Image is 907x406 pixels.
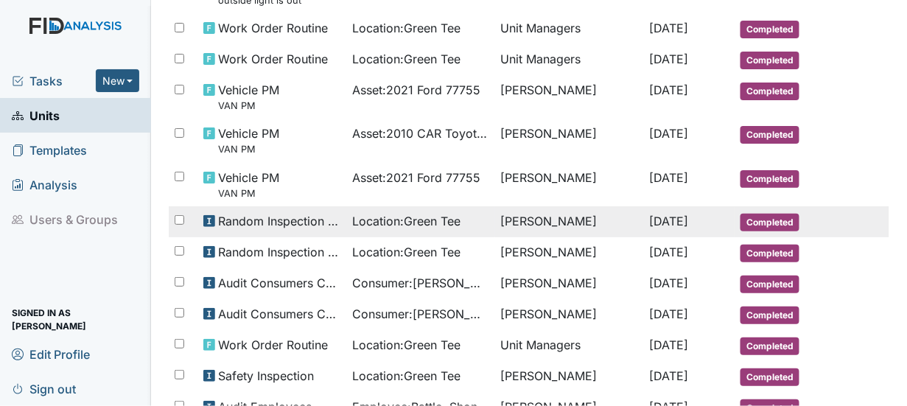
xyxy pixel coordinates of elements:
span: Location : Green Tee [352,336,460,354]
td: [PERSON_NAME] [495,268,644,299]
span: Completed [740,21,799,38]
span: Units [12,104,60,127]
span: [DATE] [649,21,688,35]
span: [DATE] [649,126,688,141]
span: Asset : 2021 Ford 77755 [352,169,480,186]
td: [PERSON_NAME] [495,299,644,330]
span: Audit Consumers Charts [218,274,340,292]
span: Completed [740,214,799,231]
small: VAN PM [218,186,279,200]
td: [PERSON_NAME] [495,75,644,119]
span: Completed [740,83,799,100]
span: [DATE] [649,52,688,66]
span: [DATE] [649,214,688,228]
span: [DATE] [649,245,688,259]
span: [DATE] [649,276,688,290]
span: Location : Green Tee [352,19,460,37]
td: [PERSON_NAME] [495,119,644,162]
span: Edit Profile [12,343,90,365]
span: Asset : 2010 CAR Toyota 59838 [352,125,489,142]
td: [PERSON_NAME] [495,237,644,268]
span: Location : Green Tee [352,367,460,385]
td: Unit Managers [495,330,644,361]
td: [PERSON_NAME] [495,163,644,206]
span: [DATE] [649,170,688,185]
td: Unit Managers [495,13,644,44]
span: Completed [740,170,799,188]
span: Completed [740,126,799,144]
td: Unit Managers [495,44,644,75]
span: Safety Inspection [218,367,314,385]
button: New [96,69,140,92]
span: [DATE] [649,83,688,97]
span: Random Inspection for AM [218,212,340,230]
span: Analysis [12,173,77,196]
span: Vehicle PM VAN PM [218,81,279,113]
span: Completed [740,368,799,386]
span: Vehicle PM VAN PM [218,125,279,156]
span: Completed [740,245,799,262]
td: [PERSON_NAME] [495,361,644,392]
td: [PERSON_NAME] [495,206,644,237]
small: VAN PM [218,142,279,156]
span: Completed [740,276,799,293]
span: Consumer : [PERSON_NAME] [352,305,489,323]
small: VAN PM [218,99,279,113]
span: [DATE] [649,307,688,321]
span: Work Order Routine [218,19,328,37]
span: [DATE] [649,368,688,383]
span: Completed [740,52,799,69]
span: Completed [740,307,799,324]
span: Location : Green Tee [352,243,460,261]
a: Tasks [12,72,96,90]
span: Consumer : [PERSON_NAME] [352,274,489,292]
span: Audit Consumers Charts [218,305,340,323]
span: Work Order Routine [218,336,328,354]
span: Work Order Routine [218,50,328,68]
span: Vehicle PM VAN PM [218,169,279,200]
span: Location : Green Tee [352,50,460,68]
span: Templates [12,139,87,161]
span: Random Inspection for Afternoon [218,243,340,261]
span: [DATE] [649,337,688,352]
span: Sign out [12,377,76,400]
span: Signed in as [PERSON_NAME] [12,308,139,331]
span: Asset : 2021 Ford 77755 [352,81,480,99]
span: Location : Green Tee [352,212,460,230]
span: Completed [740,337,799,355]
